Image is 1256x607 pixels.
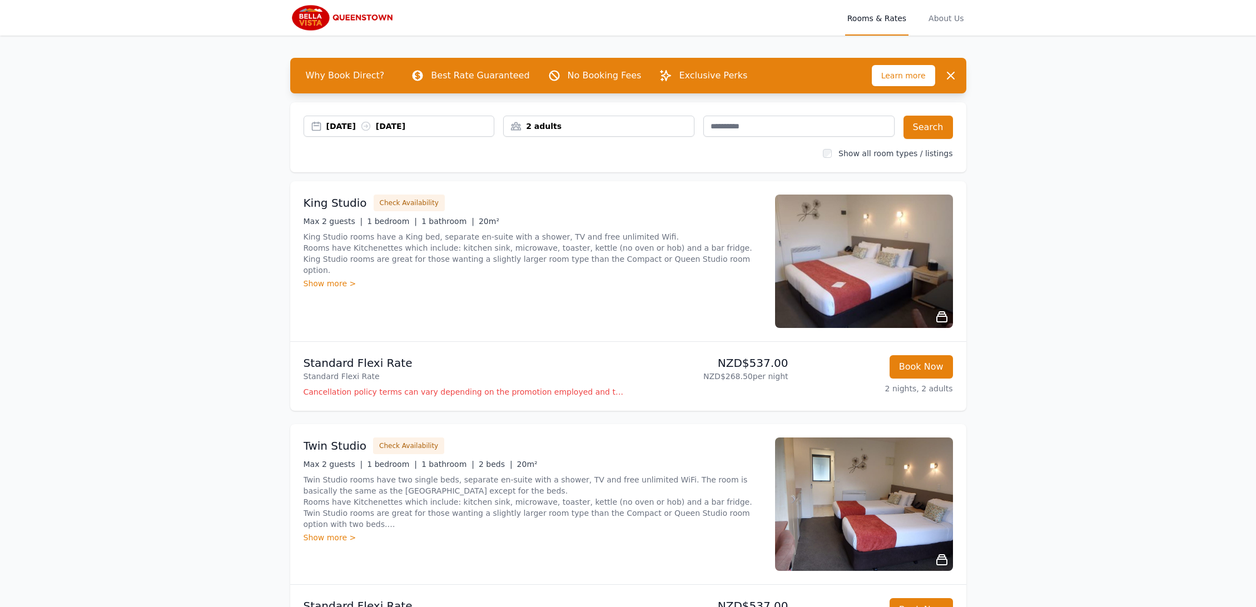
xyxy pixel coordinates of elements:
button: Check Availability [374,195,445,211]
p: Cancellation policy terms can vary depending on the promotion employed and the time of stay of th... [304,386,624,397]
span: 2 beds | [479,460,513,469]
p: Standard Flexi Rate [304,355,624,371]
label: Show all room types / listings [838,149,952,158]
span: 20m² [517,460,538,469]
p: Exclusive Perks [679,69,747,82]
div: Show more > [304,278,762,289]
p: Standard Flexi Rate [304,371,624,382]
p: NZD$268.50 per night [633,371,788,382]
div: Show more > [304,532,762,543]
span: Max 2 guests | [304,217,363,226]
span: Why Book Direct? [297,64,394,87]
img: Bella Vista Queenstown [290,4,397,31]
button: Book Now [890,355,953,379]
p: King Studio rooms have a King bed, separate en-suite with a shower, TV and free unlimited Wifi. R... [304,231,762,276]
span: Learn more [872,65,935,86]
h3: King Studio [304,195,367,211]
h3: Twin Studio [304,438,367,454]
span: 20m² [479,217,499,226]
span: Max 2 guests | [304,460,363,469]
span: 1 bathroom | [421,217,474,226]
div: [DATE] [DATE] [326,121,494,132]
span: 1 bedroom | [367,460,417,469]
p: 2 nights, 2 adults [797,383,953,394]
p: Best Rate Guaranteed [431,69,529,82]
p: Twin Studio rooms have two single beds, separate en-suite with a shower, TV and free unlimited Wi... [304,474,762,530]
button: Search [903,116,953,139]
button: Check Availability [373,437,444,454]
span: 1 bathroom | [421,460,474,469]
span: 1 bedroom | [367,217,417,226]
p: NZD$537.00 [633,355,788,371]
p: No Booking Fees [568,69,642,82]
div: 2 adults [504,121,694,132]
